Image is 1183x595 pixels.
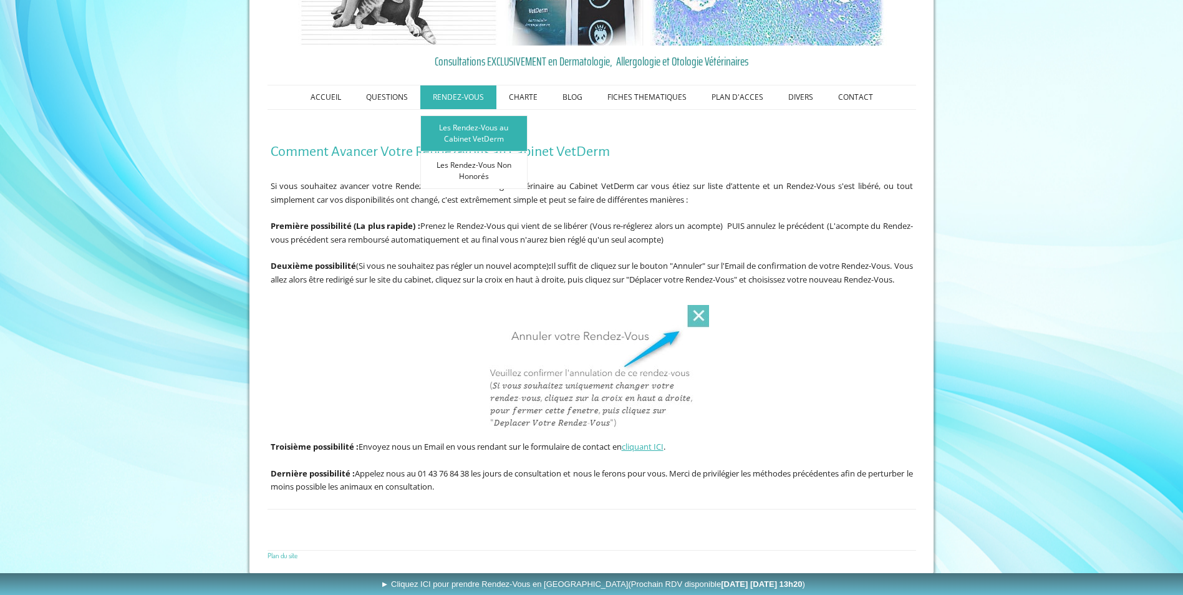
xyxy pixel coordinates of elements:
a: BLOG [550,85,595,109]
a: ACCUEIL [298,85,354,109]
a: CONTACT [826,85,886,109]
a: FICHES THEMATIQUES [595,85,699,109]
a: Consultations EXCLUSIVEMENT en Dermatologie, Allergologie et Otologie Vétérinaires [271,52,913,70]
span: Appelez nous au 01 43 76 84 38 les jours de consultation et nous le ferons pour vous. Merci de pr... [271,468,913,493]
span: Envoyez nous un Email en vous rendant sur le formulaire de contact en . [271,441,665,452]
span: (Si vous ne souhaitez pas régler un nouvel acompte) Il suffit de cliquez sur le bouton "Annuler" ... [271,260,913,285]
span: Prenez le Rendez-Vous qui vient de se libérer (Vous re-réglerez alors un acompte) PUIS annulez le... [271,220,913,245]
h1: Comment Avancer Votre Rendez-Vous au Cabinet VetDerm [271,144,913,160]
a: DIVERS [776,85,826,109]
a: PLAN D'ACCES [699,85,776,109]
strong: Deuxième possibilité [271,260,356,271]
strong: Troisième possibilité : [271,441,359,452]
span: Première possibilité (La plus rapide) : [271,220,420,231]
a: Plan du site [268,551,297,560]
a: cliquant ICI [622,441,664,452]
span: Si vous souhaitez avancer votre Rendez-Vous en Dermatologie Vétérinaire au Cabinet VetDerm car vo... [271,180,913,205]
strong: Dernière possibilité : [271,468,355,479]
a: Les Rendez-Vous Non Honorés [420,153,528,189]
a: Les Rendez-Vous au Cabinet VetDerm [420,115,528,152]
span: ► Cliquez ICI pour prendre Rendez-Vous en [GEOGRAPHIC_DATA] [381,579,805,589]
strong: : [549,260,551,271]
span: (Prochain RDV disponible ) [628,579,804,589]
a: RENDEZ-VOUS [420,85,496,109]
b: [DATE] [DATE] 13h20 [721,579,802,589]
a: CHARTE [496,85,550,109]
a: QUESTIONS [354,85,420,109]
